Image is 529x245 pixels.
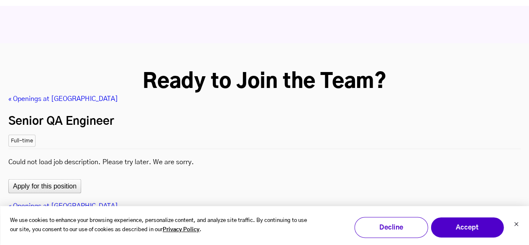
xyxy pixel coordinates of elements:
strong: Ready to Join the Team? [143,72,386,92]
small: Full-time [8,134,36,147]
a: « Openings at [GEOGRAPHIC_DATA] [8,95,118,102]
button: Decline [354,217,428,238]
a: Privacy Policy [163,225,199,235]
p: Could not load job description. Please try later. We are sorry. [8,157,521,166]
button: Accept [430,217,504,238]
button: Apply for this position [8,179,81,193]
button: Dismiss cookie banner [514,221,519,230]
p: We use cookies to enhance your browsing experience, personalize content, and analyze site traffic... [10,216,307,235]
a: « Openings at [GEOGRAPHIC_DATA] [8,202,118,209]
h2: Senior QA Engineer [8,112,521,130]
